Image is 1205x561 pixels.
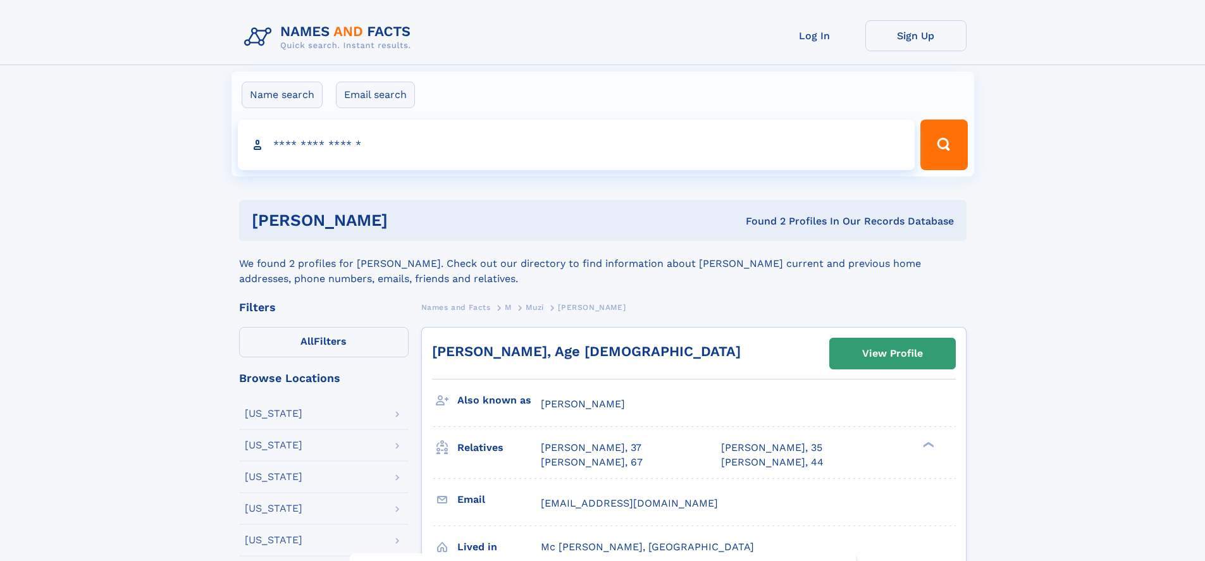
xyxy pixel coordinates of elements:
[457,489,541,510] h3: Email
[239,20,421,54] img: Logo Names and Facts
[505,299,512,315] a: M
[865,20,967,51] a: Sign Up
[541,441,641,455] a: [PERSON_NAME], 37
[432,343,741,359] a: [PERSON_NAME], Age [DEMOGRAPHIC_DATA]
[830,338,955,369] a: View Profile
[541,497,718,509] span: [EMAIL_ADDRESS][DOMAIN_NAME]
[764,20,865,51] a: Log In
[336,82,415,108] label: Email search
[238,120,915,170] input: search input
[526,303,543,312] span: Muzi
[239,241,967,287] div: We found 2 profiles for [PERSON_NAME]. Check out our directory to find information about [PERSON_...
[245,535,302,545] div: [US_STATE]
[862,339,923,368] div: View Profile
[526,299,543,315] a: Muzi
[541,455,643,469] a: [PERSON_NAME], 67
[721,455,824,469] a: [PERSON_NAME], 44
[239,302,409,313] div: Filters
[242,82,323,108] label: Name search
[541,541,754,553] span: Mc [PERSON_NAME], [GEOGRAPHIC_DATA]
[457,536,541,558] h3: Lived in
[245,472,302,482] div: [US_STATE]
[252,213,567,228] h1: [PERSON_NAME]
[721,441,822,455] a: [PERSON_NAME], 35
[567,214,954,228] div: Found 2 Profiles In Our Records Database
[245,409,302,419] div: [US_STATE]
[245,503,302,514] div: [US_STATE]
[457,437,541,459] h3: Relatives
[558,303,626,312] span: [PERSON_NAME]
[300,335,314,347] span: All
[239,327,409,357] label: Filters
[245,440,302,450] div: [US_STATE]
[239,373,409,384] div: Browse Locations
[541,398,625,410] span: [PERSON_NAME]
[920,441,935,449] div: ❯
[421,299,491,315] a: Names and Facts
[920,120,967,170] button: Search Button
[505,303,512,312] span: M
[457,390,541,411] h3: Also known as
